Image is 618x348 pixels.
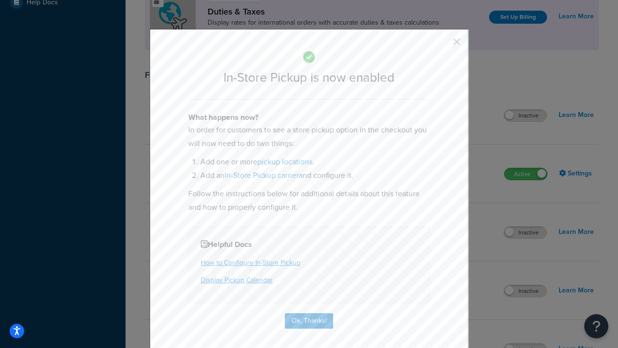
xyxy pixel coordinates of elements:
button: Ok, Thanks! [285,313,333,329]
li: Add an and configure it. [200,169,430,182]
a: How to Configure In-Store Pickup [201,258,300,268]
a: pickup locations [257,156,312,167]
p: In order for customers to see a store pickup option in the checkout you will now need to do two t... [188,123,430,150]
h4: What happens now? [188,112,430,123]
p: Follow the instructions below for additional details about this feature and how to properly confi... [188,187,430,214]
a: Display Pickup Calendar [201,275,273,285]
li: Add one or more . [200,155,430,169]
a: In-Store Pickup carrier [225,170,299,181]
h4: Helpful Docs [201,239,417,250]
h2: In-Store Pickup is now enabled [188,71,430,85]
